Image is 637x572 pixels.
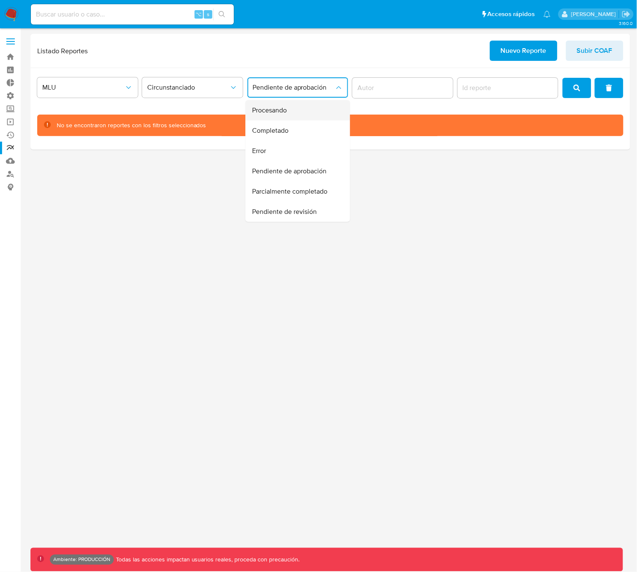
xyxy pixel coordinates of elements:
[53,558,110,561] p: Ambiente: PRODUCCIÓN
[207,10,209,18] span: s
[31,9,234,20] input: Buscar usuario o caso...
[114,556,300,564] p: Todas las acciones impactan usuarios reales, proceda con precaución.
[571,10,619,18] p: yamil.zavala@mercadolibre.com
[544,11,551,18] a: Notificaciones
[488,10,535,19] span: Accesos rápidos
[213,8,231,20] button: search-icon
[195,10,202,18] span: ⌥
[622,10,631,19] a: Salir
